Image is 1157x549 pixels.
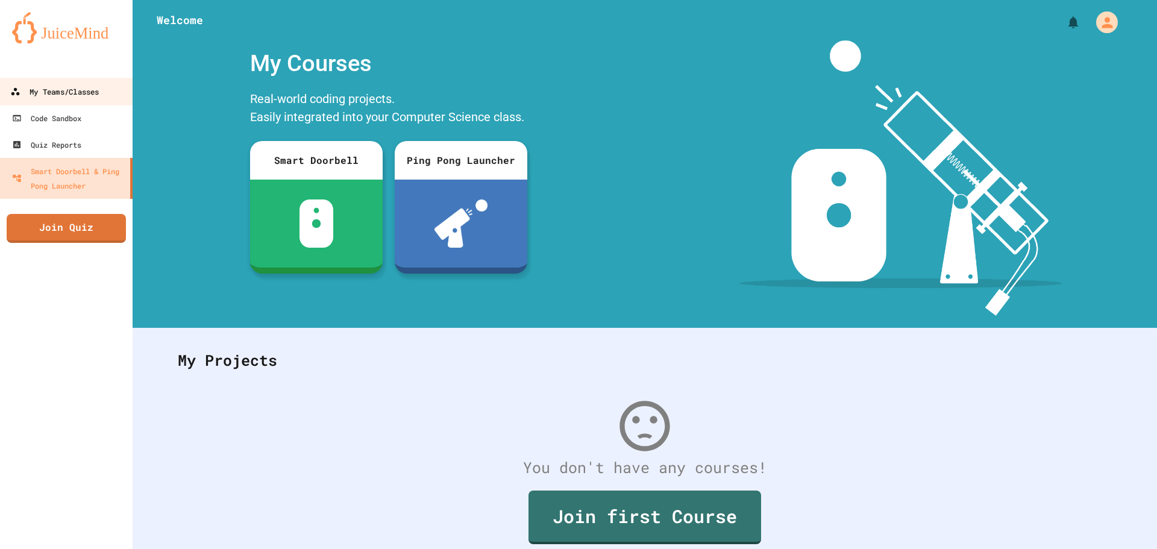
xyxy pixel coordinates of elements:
img: ppl-with-ball.png [434,199,488,248]
a: Join first Course [528,491,761,544]
div: My Courses [244,40,533,87]
div: Quiz Reports [12,137,81,152]
div: My Teams/Classes [10,84,99,99]
div: Code Sandbox [12,111,81,125]
div: Smart Doorbell & Ping Pong Launcher [12,164,125,193]
img: logo-orange.svg [12,12,121,43]
div: Smart Doorbell [250,141,383,180]
img: sdb-white.svg [299,199,334,248]
img: banner-image-my-projects.png [739,40,1062,316]
div: My Account [1083,8,1121,36]
div: Real-world coding projects. Easily integrated into your Computer Science class. [244,87,533,132]
div: You don't have any courses! [166,456,1124,479]
div: My Projects [166,337,1124,384]
a: Join Quiz [7,214,126,243]
div: Ping Pong Launcher [395,141,527,180]
div: My Notifications [1044,12,1083,33]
